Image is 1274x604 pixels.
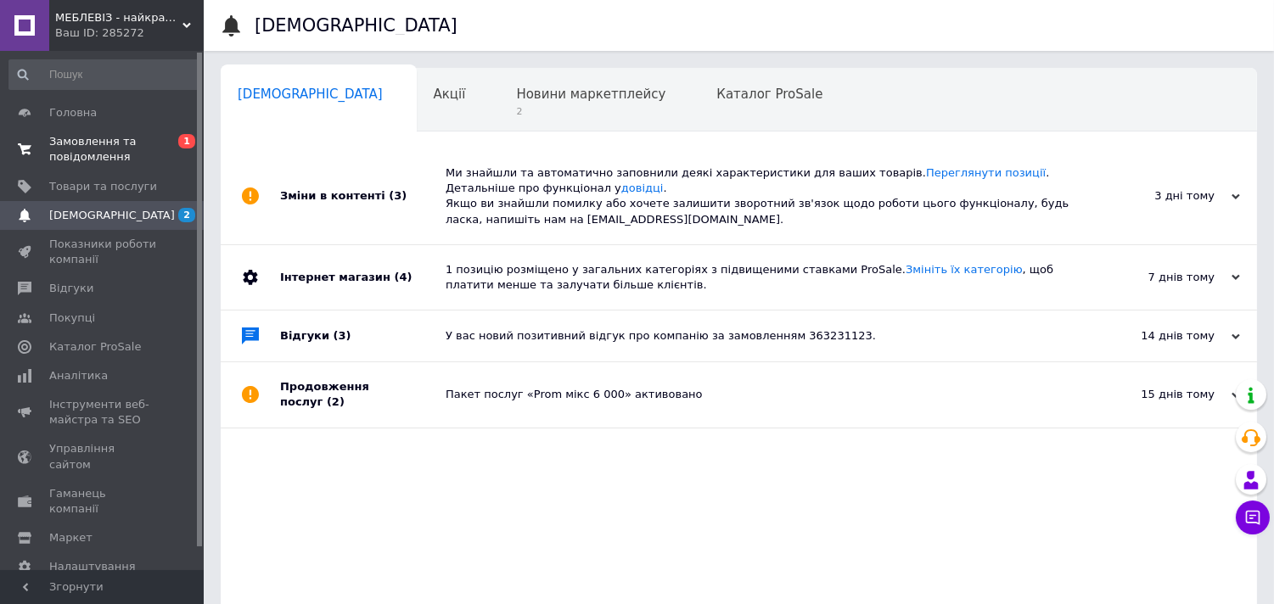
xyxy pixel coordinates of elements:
span: Каталог ProSale [716,87,822,102]
span: Новини маркетплейсу [516,87,665,102]
span: (3) [389,189,407,202]
div: Зміни в контенті [280,148,446,244]
span: Маркет [49,530,93,545]
h1: [DEMOGRAPHIC_DATA] [255,15,457,36]
div: Продовження послуг [280,362,446,427]
a: довідці [621,182,664,194]
div: Інтернет магазин [280,245,446,310]
span: 2 [178,208,195,222]
div: Ми знайшли та автоматично заповнили деякі характеристики для ваших товарів. . Детальніше про функ... [446,165,1070,227]
span: 2 [516,105,665,118]
input: Пошук [8,59,200,90]
span: Товари та послуги [49,179,157,194]
a: Переглянути позиції [926,166,1046,179]
button: Чат з покупцем [1236,501,1270,534]
span: Управління сайтом [49,441,157,472]
span: Налаштування [49,559,136,574]
span: [DEMOGRAPHIC_DATA] [238,87,383,102]
span: Аналітика [49,368,108,383]
span: (2) [327,395,345,408]
span: Покупці [49,310,95,326]
span: Показники роботи компанії [49,237,157,267]
span: 1 [178,134,195,148]
span: [DEMOGRAPHIC_DATA] [49,208,175,223]
div: Відгуки [280,310,446,361]
div: У вас новий позитивний відгук про компанію за замовленням 363231123. [446,328,1070,344]
span: Акції [434,87,466,102]
span: Головна [49,105,97,120]
div: Ваш ID: 285272 [55,25,204,41]
div: 15 днів тому [1070,387,1240,402]
span: (3) [334,329,351,342]
span: Каталог ProSale [49,339,141,355]
span: (4) [394,271,412,283]
span: Відгуки [49,281,93,296]
span: Замовлення та повідомлення [49,134,157,165]
div: 7 днів тому [1070,270,1240,285]
div: 14 днів тому [1070,328,1240,344]
div: 1 позицію розміщено у загальних категоріях з підвищеними ставками ProSale. , щоб платити менше та... [446,262,1070,293]
span: Інструменти веб-майстра та SEO [49,397,157,428]
div: 3 дні тому [1070,188,1240,204]
span: Гаманець компанії [49,486,157,517]
span: МЕБЛЕВІЗ - найкращі ціни на всі меблі " Світ Меблів", "Гербор", "ВМКУ", "Сокме", "Мебель-Сервіс" [55,10,182,25]
a: Змініть їх категорію [906,263,1023,276]
div: Пакет послуг «Prom мікс 6 000» активовано [446,387,1070,402]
